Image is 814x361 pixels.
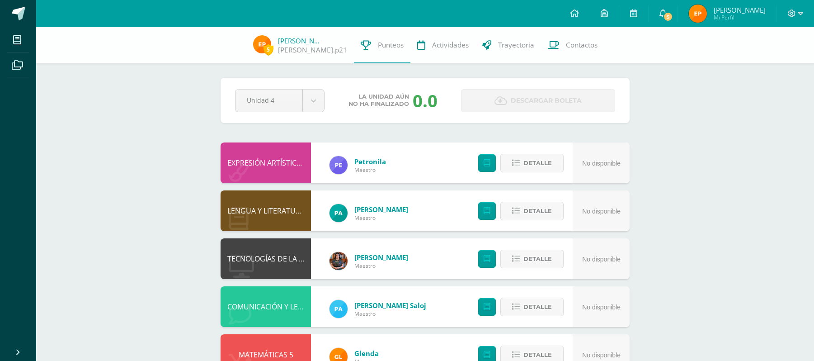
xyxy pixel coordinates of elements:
a: [PERSON_NAME] [354,253,408,262]
a: Unidad 4 [235,90,324,112]
button: Detalle [500,154,564,172]
span: 5 [663,12,673,22]
span: Trayectoria [498,40,534,50]
div: COMUNICACIÓN Y LENGUAJE L3 (INGLÉS) [221,286,311,327]
span: No disponible [582,160,621,167]
div: TECNOLOGÍAS DE LA INFORMACIÓN Y LA COMUNICACIÓN 5 [221,238,311,279]
a: [PERSON_NAME] [354,205,408,214]
div: LENGUA Y LITERATURA 5 [221,190,311,231]
span: Mi Perfil [714,14,766,21]
a: [PERSON_NAME] Saloj [354,301,426,310]
span: Punteos [378,40,404,50]
a: Actividades [410,27,475,63]
span: La unidad aún no ha finalizado [348,93,409,108]
span: Maestro [354,310,426,318]
span: [PERSON_NAME] [714,5,766,14]
button: Detalle [500,250,564,268]
span: Maestro [354,262,408,270]
span: Descargar boleta [511,90,582,112]
img: 4d02e55cc8043f0aab29493a7075c5f8.png [329,300,348,318]
img: 5c99eb5223c44f6a28178f7daff48da6.png [329,156,348,174]
span: No disponible [582,256,621,263]
span: Detalle [523,299,552,315]
span: Detalle [523,203,552,219]
img: 53dbe22d98c82c2b31f74347440a2e81.png [329,204,348,222]
span: Detalle [523,251,552,267]
span: Actividades [432,40,469,50]
span: Maestro [354,214,408,222]
span: Detalle [523,155,552,171]
a: [PERSON_NAME] [278,36,323,45]
img: f8af5b44fb0e328c35fa8b041e684c34.png [253,35,271,53]
button: Detalle [500,298,564,316]
span: No disponible [582,208,621,215]
span: 5 [263,44,273,55]
a: [PERSON_NAME].p21 [278,45,347,55]
a: Petronila [354,157,386,166]
span: No disponible [582,304,621,311]
a: Contactos [541,27,604,63]
button: Detalle [500,202,564,220]
span: Maestro [354,166,386,174]
div: EXPRESIÓN ARTÍSTICA (MOVIMIENTO) [221,142,311,183]
span: Contactos [566,40,598,50]
span: Unidad 4 [247,90,291,111]
div: 0.0 [413,89,438,112]
a: Glenda [354,349,379,358]
img: 60a759e8b02ec95d430434cf0c0a55c7.png [329,252,348,270]
img: f8af5b44fb0e328c35fa8b041e684c34.png [689,5,707,23]
a: Punteos [354,27,410,63]
span: No disponible [582,351,621,359]
a: Trayectoria [475,27,541,63]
